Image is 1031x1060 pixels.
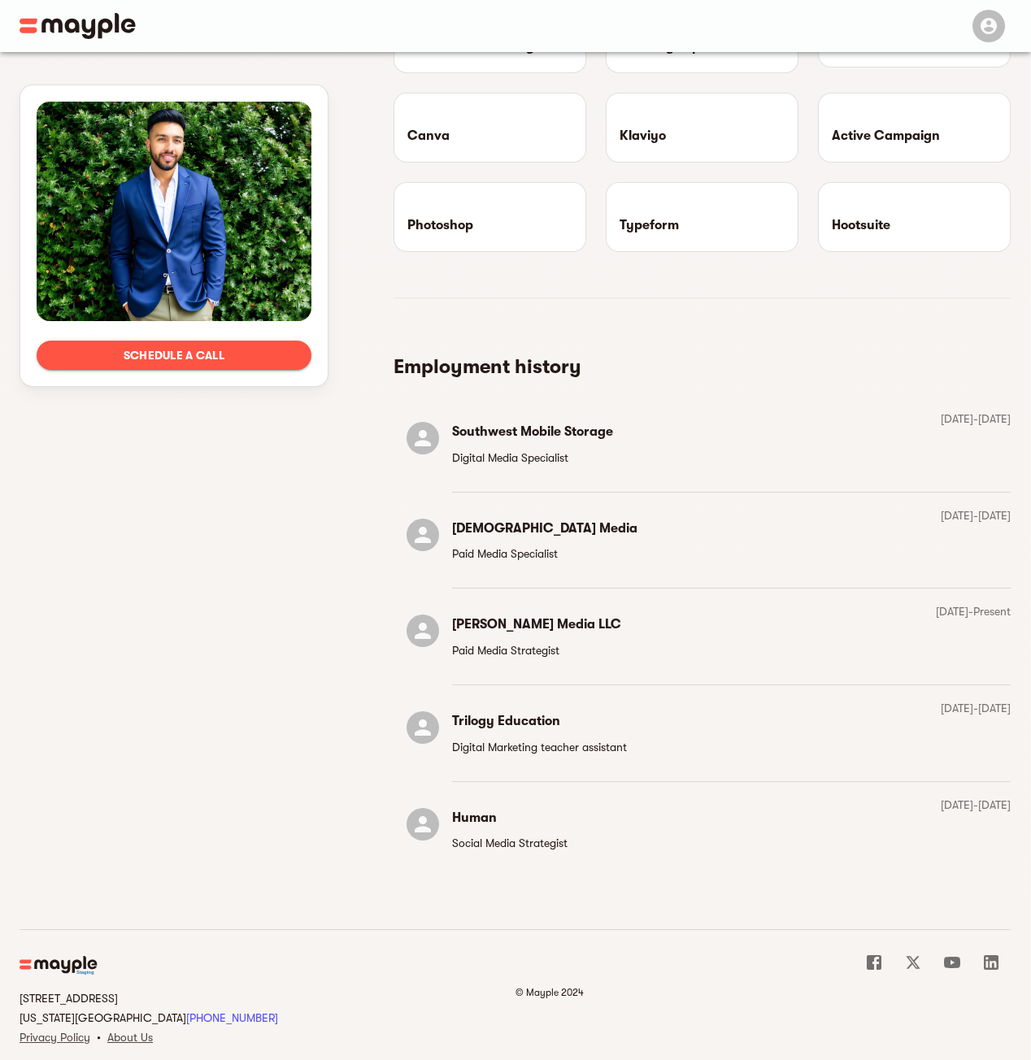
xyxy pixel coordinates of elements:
h6: [PERSON_NAME] Media LLC [452,613,621,636]
a: [PHONE_NUMBER] [186,1011,278,1024]
img: Main logo [20,956,98,975]
span: Menu [963,18,1011,31]
p: Paid Media Specialist [452,544,637,563]
img: Main logo [20,13,136,39]
p: Social Media Strategist [452,833,568,853]
p: Active Campaign [832,126,997,146]
p: Paid Media Strategist [452,641,621,660]
a: About Us [107,1031,153,1044]
h5: Employment history [394,354,998,380]
p: [DATE] - [DATE] [941,409,1011,428]
h6: Trilogy Education [452,710,627,732]
p: [DATE] - [DATE] [941,795,1011,815]
button: Schedule a call [37,341,311,370]
p: [DATE] - Present [936,602,1011,621]
p: [DATE] - [DATE] [941,698,1011,718]
a: Privacy Policy [20,1031,90,1044]
h6: Southwest Mobile Storage [452,420,613,443]
p: Digital Media Specialist [452,448,613,467]
p: Klaviyo [620,126,785,146]
span: © Mayple 2024 [515,987,584,998]
span: • [97,1031,101,1044]
h6: Human [452,806,568,829]
p: Hootsuite [832,215,997,235]
p: Typeform [620,215,785,235]
p: Digital Marketing teacher assistant [452,737,627,757]
p: Canva [407,126,572,146]
p: Photoshop [407,215,572,235]
h6: [DEMOGRAPHIC_DATA] Media [452,517,637,540]
span: Schedule a call [50,345,298,365]
p: [DATE] - [DATE] [941,506,1011,525]
h6: [STREET_ADDRESS] [US_STATE][GEOGRAPHIC_DATA] [20,988,515,1027]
